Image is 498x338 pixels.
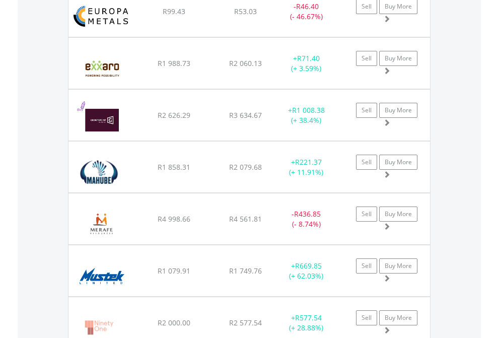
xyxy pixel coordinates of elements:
span: R669.85 [295,261,322,271]
span: R221.37 [295,157,322,167]
div: + (+ 62.03%) [275,261,338,281]
span: R4 998.66 [158,214,190,224]
span: R1 008.38 [292,105,325,115]
img: EQU.ZA.MRF.png [74,206,130,242]
span: R2 060.13 [229,58,262,68]
a: Sell [356,51,377,66]
div: + (+ 28.88%) [275,313,338,333]
span: R46.40 [296,2,319,11]
img: EQU.ZA.MST.png [74,258,130,294]
span: R53.03 [234,7,257,16]
span: R2 079.68 [229,162,262,172]
a: Sell [356,258,377,274]
span: R2 626.29 [158,110,190,120]
span: R1 079.91 [158,266,190,276]
div: + (+ 11.91%) [275,157,338,177]
div: + (+ 3.59%) [275,53,338,74]
span: R2 577.54 [229,318,262,327]
span: R99.43 [163,7,185,16]
a: Sell [356,155,377,170]
img: EQU.ZA.MHB.png [74,154,124,190]
span: R3 634.67 [229,110,262,120]
span: R1 988.73 [158,58,190,68]
div: + (+ 38.4%) [275,105,338,125]
a: Buy More [379,258,417,274]
div: - (- 46.67%) [275,2,338,22]
img: EQU.ZA.GRT.png [74,102,130,138]
a: Sell [356,207,377,222]
img: EQU.ZA.EXX.png [74,50,130,86]
span: R1 749.76 [229,266,262,276]
a: Sell [356,103,377,118]
a: Buy More [379,310,417,325]
a: Sell [356,310,377,325]
span: R577.54 [295,313,322,322]
a: Buy More [379,103,417,118]
span: R71.40 [297,53,320,63]
span: R4 561.81 [229,214,262,224]
div: - (- 8.74%) [275,209,338,229]
a: Buy More [379,51,417,66]
a: Buy More [379,155,417,170]
span: R2 000.00 [158,318,190,327]
a: Buy More [379,207,417,222]
span: R436.85 [294,209,321,219]
span: R1 858.31 [158,162,190,172]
